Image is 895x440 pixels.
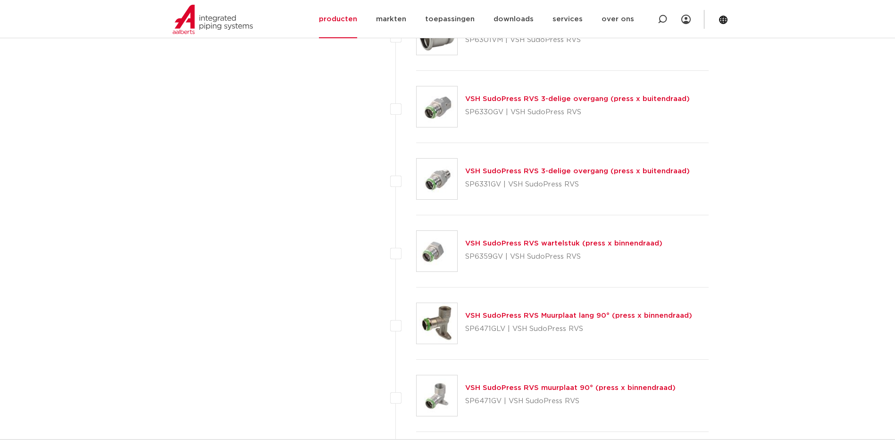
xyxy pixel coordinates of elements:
[417,159,457,199] img: Thumbnail for VSH SudoPress RVS 3-delige overgang (press x buitendraad)
[465,33,634,48] p: SP6301VM | VSH SudoPress RVS
[417,375,457,416] img: Thumbnail for VSH SudoPress RVS muurplaat 90° (press x binnendraad)
[465,168,690,175] a: VSH SudoPress RVS 3-delige overgang (press x buitendraad)
[465,312,692,319] a: VSH SudoPress RVS Muurplaat lang 90° (press x binnendraad)
[465,394,676,409] p: SP6471GV | VSH SudoPress RVS
[417,303,457,344] img: Thumbnail for VSH SudoPress RVS Muurplaat lang 90° (press x binnendraad)
[465,105,690,120] p: SP6330GV | VSH SudoPress RVS
[465,322,692,337] p: SP6471GLV | VSH SudoPress RVS
[465,95,690,102] a: VSH SudoPress RVS 3-delige overgang (press x buitendraad)
[465,177,690,192] p: SP6331GV | VSH SudoPress RVS
[465,240,662,247] a: VSH SudoPress RVS wartelstuk (press x binnendraad)
[465,249,662,264] p: SP6359GV | VSH SudoPress RVS
[465,384,676,391] a: VSH SudoPress RVS muurplaat 90° (press x binnendraad)
[417,86,457,127] img: Thumbnail for VSH SudoPress RVS 3-delige overgang (press x buitendraad)
[417,231,457,271] img: Thumbnail for VSH SudoPress RVS wartelstuk (press x binnendraad)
